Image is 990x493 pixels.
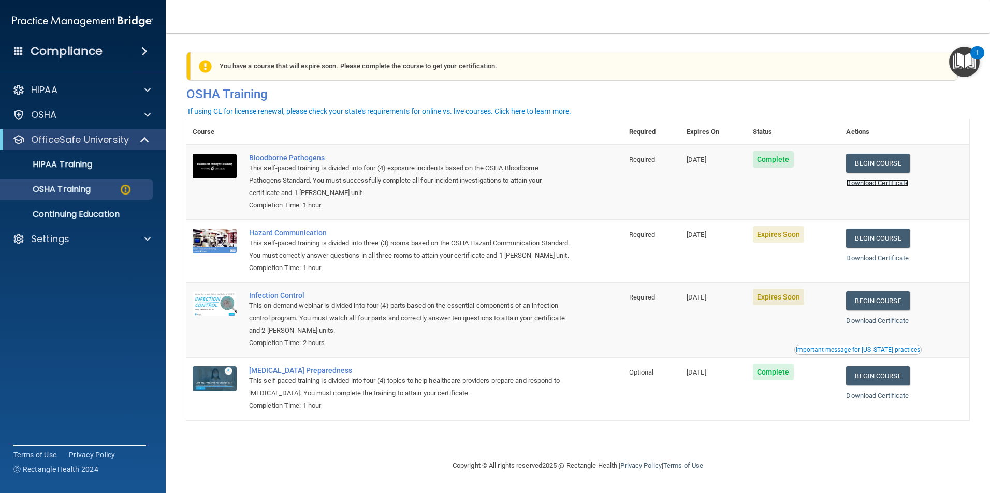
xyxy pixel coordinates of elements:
span: Complete [753,151,794,168]
th: Course [186,119,243,145]
a: Download Certificate [846,254,909,262]
div: Completion Time: 1 hour [249,399,571,412]
span: Ⓒ Rectangle Health 2024 [13,464,98,474]
a: Download Certificate [846,179,909,187]
img: exclamation-circle-solid-warning.7ed2984d.png [199,60,212,73]
p: Settings [31,233,69,245]
a: Bloodborne Pathogens [249,154,571,162]
a: Hazard Communication [249,229,571,237]
p: OSHA Training [7,184,91,195]
a: [MEDICAL_DATA] Preparedness [249,366,571,375]
img: PMB logo [12,11,153,32]
span: Expires Soon [753,289,804,305]
p: OfficeSafe University [31,133,129,146]
p: HIPAA [31,84,57,96]
div: If using CE for license renewal, please check your state's requirements for online vs. live cours... [188,108,571,115]
a: Settings [12,233,151,245]
a: Begin Course [846,229,909,248]
div: Completion Time: 1 hour [249,199,571,212]
h4: Compliance [31,44,103,58]
th: Required [623,119,680,145]
button: Open Resource Center, 1 new notification [949,47,980,77]
span: Required [629,156,656,163]
a: Terms of Use [663,461,703,469]
p: Continuing Education [7,209,148,219]
a: HIPAA [12,84,151,96]
a: Download Certificate [846,392,909,399]
div: Completion Time: 2 hours [249,337,571,349]
p: OSHA [31,109,57,121]
a: Infection Control [249,291,571,300]
span: Required [629,231,656,238]
button: Read this if you are a dental practitioner in the state of CA [794,345,922,355]
span: [DATE] [687,156,706,163]
span: [DATE] [687,293,706,301]
a: Terms of Use [13,450,56,460]
div: This on-demand webinar is divided into four (4) parts based on the essential components of an inf... [249,300,571,337]
span: Required [629,293,656,301]
div: You have a course that will expire soon. Please complete the course to get your certification. [191,52,958,81]
a: OSHA [12,109,151,121]
span: Expires Soon [753,226,804,243]
th: Actions [840,119,969,145]
a: Begin Course [846,291,909,310]
a: Privacy Policy [620,461,661,469]
a: Begin Course [846,366,909,385]
div: This self-paced training is divided into four (4) topics to help healthcare providers prepare and... [249,375,571,399]
th: Status [747,119,840,145]
div: Completion Time: 1 hour [249,262,571,274]
p: HIPAA Training [7,159,92,170]
a: Begin Course [846,154,909,173]
span: [DATE] [687,231,706,238]
button: If using CE for license renewal, please check your state's requirements for online vs. live cours... [186,106,573,116]
div: Copyright © All rights reserved 2025 @ Rectangle Health | | [389,449,767,482]
div: Important message for [US_STATE] practices [796,347,920,353]
a: Privacy Policy [69,450,115,460]
div: This self-paced training is divided into four (4) exposure incidents based on the OSHA Bloodborne... [249,162,571,199]
a: Download Certificate [846,317,909,324]
div: 1 [976,53,979,66]
span: [DATE] [687,368,706,376]
a: OfficeSafe University [12,133,150,146]
span: Optional [629,368,654,376]
th: Expires On [680,119,747,145]
img: warning-circle.0cc9ac19.png [119,183,132,196]
span: Complete [753,364,794,380]
h4: OSHA Training [186,87,969,101]
div: This self-paced training is divided into three (3) rooms based on the OSHA Hazard Communication S... [249,237,571,262]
